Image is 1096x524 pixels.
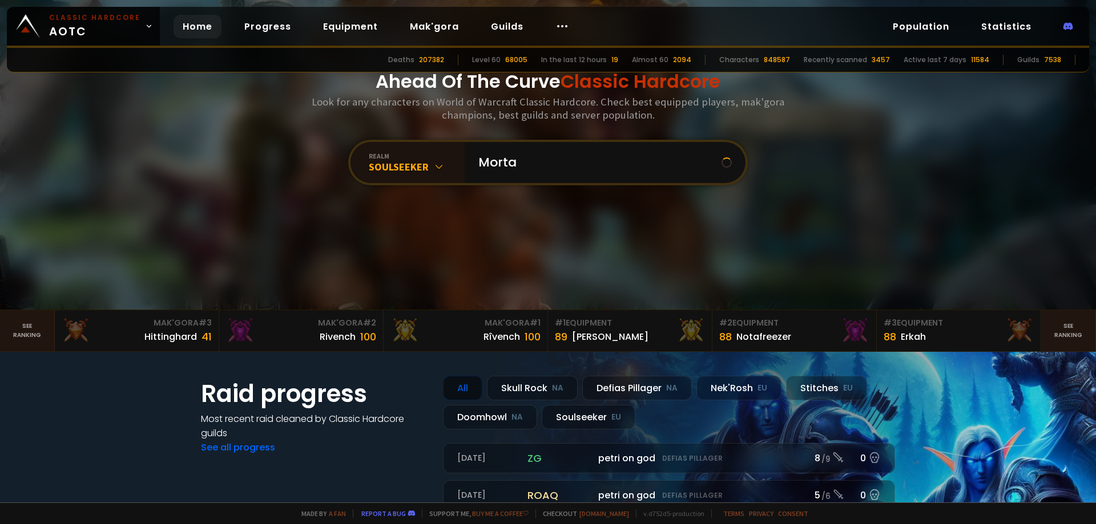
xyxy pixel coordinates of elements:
div: Mak'Gora [226,317,376,329]
a: See all progress [201,441,275,454]
small: EU [757,383,767,394]
div: Equipment [719,317,869,329]
div: 19 [611,55,618,65]
span: Made by [295,509,346,518]
span: # 2 [363,317,376,328]
div: Skull Rock [487,376,578,400]
div: Equipment [884,317,1034,329]
div: Mak'Gora [390,317,541,329]
a: Population [884,15,958,38]
div: realm [369,152,465,160]
a: Statistics [972,15,1041,38]
h1: Raid progress [201,376,429,412]
span: # 3 [199,317,212,328]
div: 100 [360,329,376,344]
div: 41 [202,329,212,344]
div: Recently scanned [804,55,867,65]
div: Equipment [555,317,705,329]
a: [DATE]zgpetri on godDefias Pillager8 /90 [443,443,895,473]
a: Mak'Gora#3Hittinghard41 [55,310,219,351]
small: EU [611,412,621,423]
a: #1Equipment89[PERSON_NAME] [548,310,712,351]
div: 207382 [419,55,444,65]
div: Doomhowl [443,405,537,429]
div: 2094 [673,55,691,65]
div: 100 [525,329,541,344]
div: Rîvench [483,330,520,344]
div: Soulseeker [542,405,635,429]
div: Rivench [320,330,356,344]
a: Progress [235,15,300,38]
span: Classic Hardcore [561,68,720,94]
div: 88 [719,329,732,344]
span: Support me, [422,509,529,518]
span: # 3 [884,317,897,328]
span: AOTC [49,13,140,40]
a: [DOMAIN_NAME] [579,509,629,518]
a: Mak'Gora#1Rîvench100 [384,310,548,351]
div: 11584 [971,55,989,65]
div: Guilds [1017,55,1039,65]
small: EU [843,383,853,394]
a: a fan [329,509,346,518]
a: Seeranking [1041,310,1096,351]
div: Almost 60 [632,55,668,65]
a: Report a bug [361,509,406,518]
h1: Ahead Of The Curve [376,68,720,95]
a: Privacy [749,509,773,518]
div: 88 [884,329,896,344]
small: NA [552,383,563,394]
small: NA [511,412,523,423]
a: Consent [778,509,808,518]
input: Search a character... [472,142,722,183]
div: Characters [719,55,759,65]
a: Terms [723,509,744,518]
span: # 1 [530,317,541,328]
h3: Look for any characters on World of Warcraft Classic Hardcore. Check best equipped players, mak'g... [307,95,789,121]
a: Guilds [482,15,533,38]
div: Level 60 [472,55,501,65]
span: v. d752d5 - production [636,509,704,518]
div: In the last 12 hours [541,55,607,65]
a: Home [174,15,221,38]
a: Mak'gora [401,15,468,38]
div: Notafreezer [736,330,791,344]
a: #3Equipment88Erkah [877,310,1041,351]
div: 848587 [764,55,790,65]
div: Soulseeker [369,160,465,173]
span: # 2 [719,317,732,328]
div: 7538 [1044,55,1061,65]
div: Deaths [388,55,414,65]
a: Classic HardcoreAOTC [7,7,160,46]
div: Active last 7 days [904,55,966,65]
div: 3457 [872,55,890,65]
a: Equipment [314,15,387,38]
h4: Most recent raid cleaned by Classic Hardcore guilds [201,412,429,440]
div: Erkah [901,330,926,344]
a: Buy me a coffee [472,509,529,518]
a: [DATE]roaqpetri on godDefias Pillager5 /60 [443,480,895,510]
div: Stitches [786,376,867,400]
div: 89 [555,329,567,344]
span: Checkout [535,509,629,518]
div: All [443,376,482,400]
span: # 1 [555,317,566,328]
div: [PERSON_NAME] [572,330,648,344]
div: Nek'Rosh [696,376,781,400]
small: NA [666,383,678,394]
a: #2Equipment88Notafreezer [712,310,877,351]
a: Mak'Gora#2Rivench100 [219,310,384,351]
div: Defias Pillager [582,376,692,400]
div: 68005 [505,55,527,65]
div: Mak'Gora [62,317,212,329]
small: Classic Hardcore [49,13,140,23]
div: Hittinghard [144,330,197,344]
